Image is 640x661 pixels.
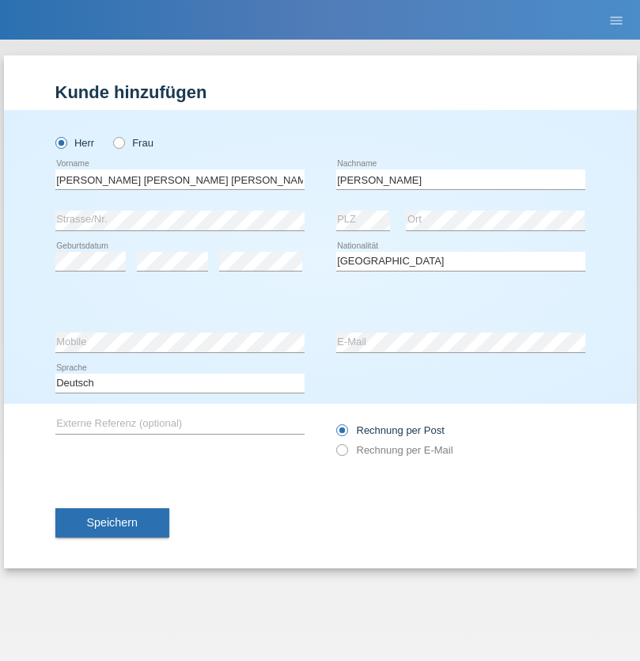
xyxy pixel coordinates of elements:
a: menu [600,15,632,25]
input: Herr [55,137,66,147]
span: Speichern [87,516,138,529]
label: Rechnung per Post [336,424,445,436]
input: Frau [113,137,123,147]
i: menu [608,13,624,28]
label: Herr [55,137,95,149]
input: Rechnung per Post [336,424,347,444]
label: Frau [113,137,153,149]
button: Speichern [55,508,169,538]
label: Rechnung per E-Mail [336,444,453,456]
input: Rechnung per E-Mail [336,444,347,464]
h1: Kunde hinzufügen [55,82,585,102]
